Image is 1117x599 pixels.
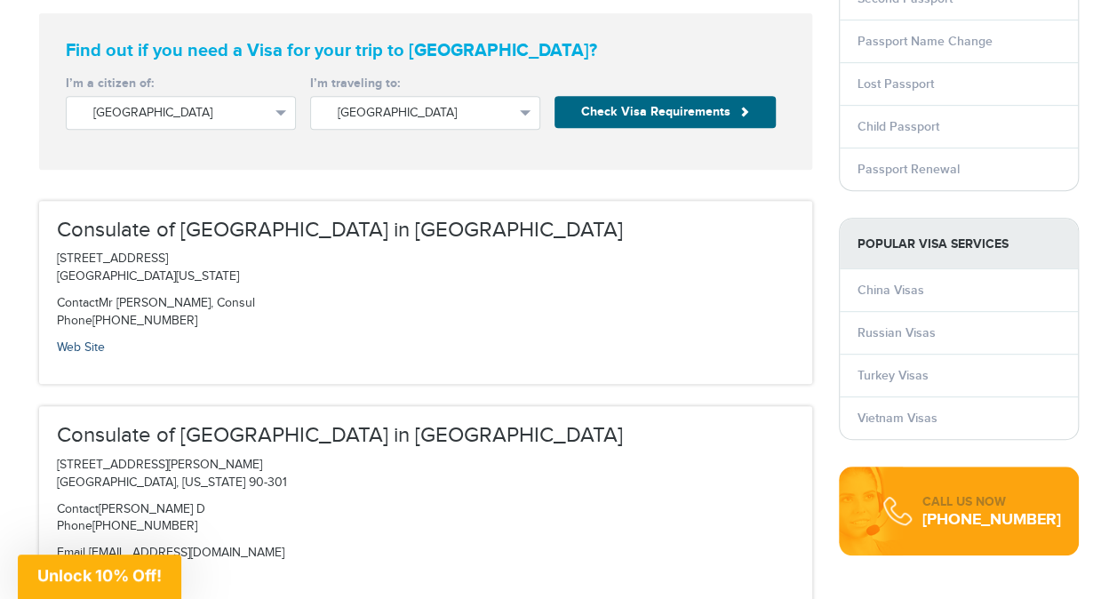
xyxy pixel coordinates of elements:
label: I’m traveling to: [310,75,540,92]
span: Unlock 10% Off! [37,566,162,585]
a: Russian Visas [858,325,936,340]
button: Check Visa Requirements [555,96,776,128]
a: Lost Passport [858,76,934,92]
a: China Visas [858,283,924,298]
h3: Consulate of [GEOGRAPHIC_DATA] in [GEOGRAPHIC_DATA] [57,424,794,447]
div: Unlock 10% Off! [18,555,181,599]
button: [GEOGRAPHIC_DATA] [310,96,540,130]
div: [PHONE_NUMBER] [922,511,1061,529]
p: Mr [PERSON_NAME], Consul [PHONE_NUMBER] [57,295,794,331]
span: [GEOGRAPHIC_DATA] [338,104,513,122]
a: Child Passport [858,119,939,134]
div: CALL US NOW [922,493,1061,511]
p: [STREET_ADDRESS][PERSON_NAME] [GEOGRAPHIC_DATA], [US_STATE] 90-301 [57,457,794,492]
span: Contact [57,296,99,310]
span: [GEOGRAPHIC_DATA] [93,104,268,122]
a: Passport Renewal [858,162,960,177]
h3: Consulate of [GEOGRAPHIC_DATA] in [GEOGRAPHIC_DATA] [57,219,794,242]
a: [EMAIL_ADDRESS][DOMAIN_NAME] [89,546,284,560]
a: Passport Name Change [858,34,993,49]
strong: Popular Visa Services [840,219,1078,269]
p: [PERSON_NAME] D [PHONE_NUMBER] [57,501,794,537]
span: Contact [57,502,99,516]
p: [STREET_ADDRESS] [GEOGRAPHIC_DATA][US_STATE] [57,251,794,286]
span: Phone [57,519,92,533]
a: Web Site [57,340,105,355]
a: Turkey Visas [858,368,929,383]
span: Email [57,546,85,560]
label: I’m a citizen of: [66,75,296,92]
button: [GEOGRAPHIC_DATA] [66,96,296,130]
a: Vietnam Visas [858,411,937,426]
strong: Find out if you need a Visa for your trip to [GEOGRAPHIC_DATA]? [66,40,786,61]
span: Phone [57,314,92,328]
